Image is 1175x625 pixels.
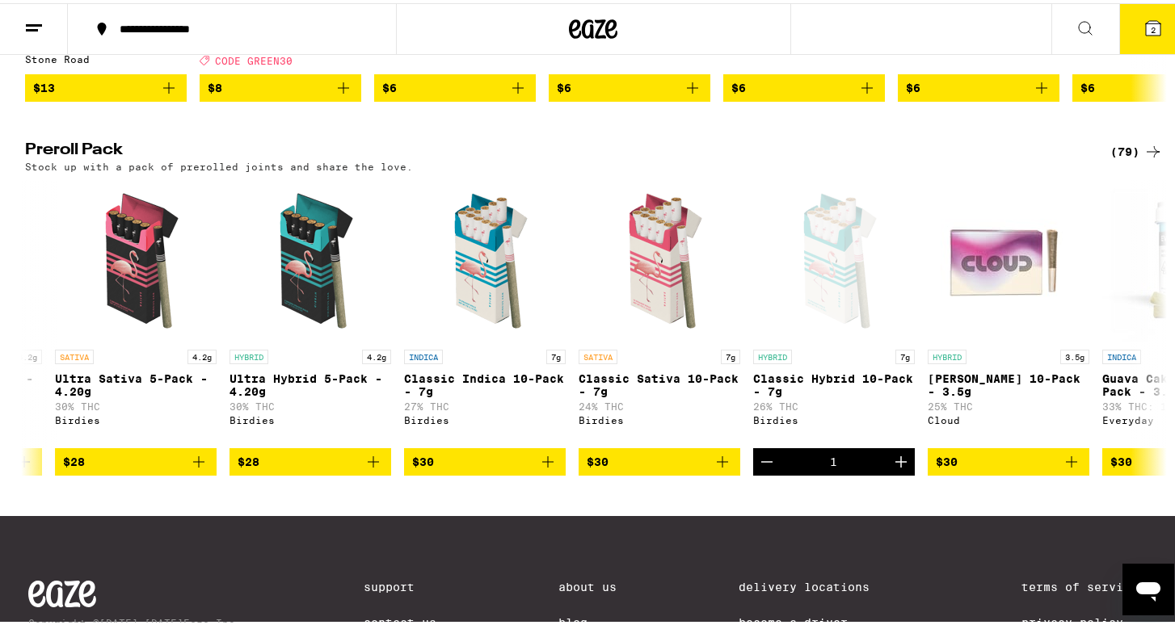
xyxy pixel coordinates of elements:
[739,577,899,590] a: Delivery Locations
[753,398,915,409] p: 26% THC
[208,78,222,91] span: $8
[579,369,740,395] p: Classic Sativa 10-Pack - 7g
[187,346,217,361] p: 4.2g
[215,52,293,63] span: CODE GREEN30
[1151,22,1156,31] span: 2
[1060,346,1089,361] p: 3.5g
[587,452,609,465] span: $30
[928,412,1089,422] div: Cloud
[382,78,397,91] span: $6
[830,452,837,465] div: 1
[1080,78,1095,91] span: $6
[404,177,566,338] img: Birdies - Classic Indica 10-Pack - 7g
[230,369,391,395] p: Ultra Hybrid 5-Pack - 4.20g
[230,346,268,361] p: HYBRID
[25,51,187,61] div: Stone Road
[13,346,42,361] p: 4.2g
[364,577,436,590] a: Support
[412,452,434,465] span: $30
[404,445,566,472] button: Add to bag
[906,78,920,91] span: $6
[928,398,1089,409] p: 25% THC
[558,577,617,590] a: About Us
[721,346,740,361] p: 7g
[200,71,361,99] button: Add to bag
[579,346,617,361] p: SATIVA
[230,445,391,472] button: Add to bag
[55,445,217,472] button: Add to bag
[55,177,217,445] a: Open page for Ultra Sativa 5-Pack - 4.20g from Birdies
[753,445,781,472] button: Decrement
[25,139,1084,158] h2: Preroll Pack
[25,158,413,169] p: Stock up with a pack of prerolled joints and share the love.
[723,71,885,99] button: Add to bag
[1110,139,1163,158] a: (79)
[1110,452,1132,465] span: $30
[753,177,915,445] a: Open page for Classic Hybrid 10-Pack - 7g from Birdies
[404,412,566,422] div: Birdies
[579,177,740,445] a: Open page for Classic Sativa 10-Pack - 7g from Birdies
[230,177,391,338] img: Birdies - Ultra Hybrid 5-Pack - 4.20g
[230,177,391,445] a: Open page for Ultra Hybrid 5-Pack - 4.20g from Birdies
[404,346,443,361] p: INDICA
[753,369,915,395] p: Classic Hybrid 10-Pack - 7g
[362,346,391,361] p: 4.2g
[1102,346,1141,361] p: INDICA
[928,445,1089,472] button: Add to bag
[404,177,566,445] a: Open page for Classic Indica 10-Pack - 7g from Birdies
[895,346,915,361] p: 7g
[753,346,792,361] p: HYBRID
[549,71,710,99] button: Add to bag
[404,398,566,409] p: 27% THC
[33,78,55,91] span: $13
[1021,577,1160,590] a: Terms of Service
[55,369,217,395] p: Ultra Sativa 5-Pack - 4.20g
[55,346,94,361] p: SATIVA
[579,177,740,338] img: Birdies - Classic Sativa 10-Pack - 7g
[546,346,566,361] p: 7g
[404,369,566,395] p: Classic Indica 10-Pack - 7g
[55,177,217,338] img: Birdies - Ultra Sativa 5-Pack - 4.20g
[55,412,217,422] div: Birdies
[55,398,217,409] p: 30% THC
[887,445,915,472] button: Increment
[230,398,391,409] p: 30% THC
[928,346,967,361] p: HYBRID
[753,412,915,422] div: Birdies
[238,452,259,465] span: $28
[374,71,536,99] button: Add to bag
[25,71,187,99] button: Add to bag
[63,452,85,465] span: $28
[936,452,958,465] span: $30
[557,78,571,91] span: $6
[898,71,1059,99] button: Add to bag
[928,177,1089,445] a: Open page for Runtz 10-Pack - 3.5g from Cloud
[579,412,740,422] div: Birdies
[731,78,746,91] span: $6
[1122,560,1174,612] iframe: Button to launch messaging window
[928,369,1089,395] p: [PERSON_NAME] 10-Pack - 3.5g
[230,412,391,422] div: Birdies
[579,398,740,409] p: 24% THC
[928,177,1089,338] img: Cloud - Runtz 10-Pack - 3.5g
[579,445,740,472] button: Add to bag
